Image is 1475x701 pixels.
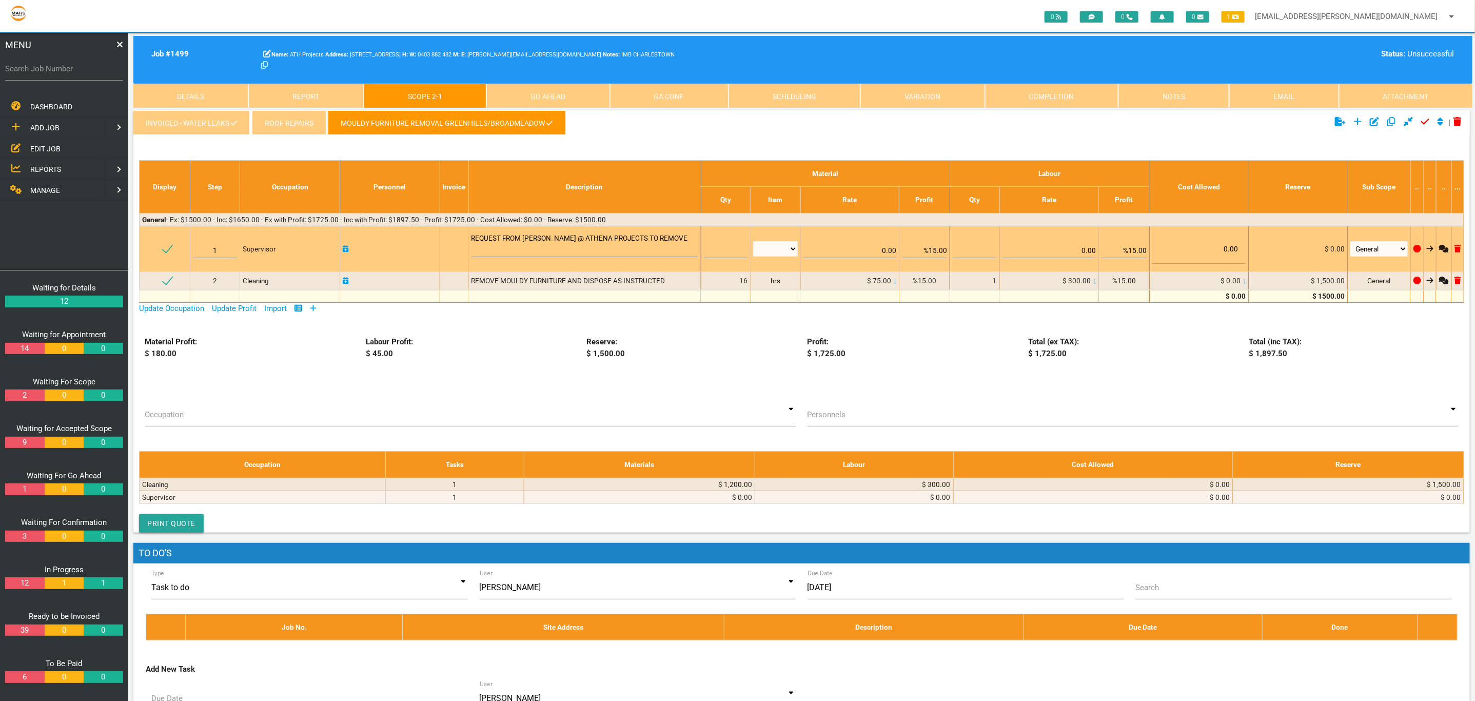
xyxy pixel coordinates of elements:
a: Email [1229,84,1339,108]
a: Ready to be Invoiced [29,612,100,621]
b: Add New Task [146,665,195,674]
span: $ 0.00 [1221,277,1241,285]
a: MOULDY FURNITURE REMOVAL GREENHILLS/BROADMEADOW [328,110,565,135]
span: REPORTS [30,165,61,173]
textarea: REQUEST FROM [PERSON_NAME] @ ATHENA PROJECTS TO REMOVE [471,234,698,257]
div: Profit: $ 1,725.00 [801,336,1022,359]
th: .. [1410,161,1424,213]
a: Update Profit [212,304,257,313]
a: Variation [860,84,985,108]
a: Click here copy customer information. [261,61,268,70]
span: hrs [771,277,780,285]
a: Report [248,84,363,108]
a: 0 [45,531,84,542]
span: Cleaning [243,277,269,285]
span: %15.00 [1112,277,1136,285]
td: $ 0.00 [524,491,755,503]
span: MANAGE [30,186,60,194]
div: Labour Profit: $ 45.00 [360,336,581,359]
a: 0 [84,390,123,401]
th: Profit [1099,187,1150,213]
a: 0 [45,671,84,683]
th: Tasks [386,452,524,478]
a: Waiting for Details [32,283,96,293]
span: 2 [213,277,217,285]
a: Completion [985,84,1118,108]
div: $ 1500.00 [1251,291,1345,301]
a: Details [133,84,248,108]
b: Address: [325,51,348,58]
td: $ 1,500.00 [1232,478,1464,491]
th: Cost Allowed [1150,161,1249,213]
a: Waiting For Go Ahead [27,471,102,480]
div: Reserve: $ 1,500.00 [581,336,801,359]
a: Click here to add schedule. [343,277,349,285]
span: 0403 882 482 [409,51,451,58]
a: Update Occupation [139,304,204,313]
td: $ 0.00 [953,478,1232,491]
th: Material [701,161,950,187]
span: EDIT JOB [30,144,61,152]
th: Labour [755,452,953,478]
div: Total (ex TAX): $ 1,725.00 [1022,336,1243,359]
th: Invoice [440,161,468,213]
span: DASHBOARD [30,103,72,111]
th: Reserve [1249,161,1348,213]
a: Add Row [310,304,317,313]
a: Attachment [1339,84,1472,108]
span: REMOVE MOULDY FURNITURE AND DISPOSE AS INSTRUCTED [471,277,665,285]
span: 0 [1045,11,1068,23]
b: W: [409,51,416,58]
span: $ 300.00 [1063,277,1091,285]
a: 12 [5,577,44,589]
th: Step [190,161,240,213]
th: Profit [899,187,950,213]
a: 0 [84,437,123,449]
td: $ 0.00 [1232,491,1464,503]
div: Total (inc TAX): $ 1,897.50 [1243,336,1464,359]
label: Type [151,569,164,578]
a: To Be Paid [46,659,83,668]
a: 1 [84,577,123,589]
span: $ 75.00 [867,277,891,285]
label: User [480,679,493,689]
a: Print Quote [139,514,204,533]
a: 1 [5,483,44,495]
b: Notes: [603,51,620,58]
b: Status: [1382,49,1406,59]
label: Search Job Number [5,63,123,75]
a: 0 [84,483,123,495]
a: Waiting For Confirmation [22,518,107,527]
span: [STREET_ADDRESS] [325,51,401,58]
a: Import [264,304,287,313]
span: IMB CHARLESTOWN [603,51,675,58]
b: Job # 1499 [151,49,189,59]
td: 1 [386,491,524,503]
td: Supervisor [140,491,386,503]
img: s3file [10,5,27,22]
td: $ 0.00 [953,491,1232,503]
b: H: [402,51,408,58]
td: Cleaning [140,478,386,491]
b: General [142,216,166,224]
a: Roof Repairs [252,110,326,135]
th: Description [724,614,1024,640]
th: Item [751,187,800,213]
th: Rate [999,187,1098,213]
a: Waiting for Accepted Scope [16,424,112,433]
b: Name: [271,51,288,58]
th: Occupation [240,161,340,213]
td: - Ex: $1500.00 - Inc: $1650.00 - Ex with Profit: $1725.00 - Inc with Profit: $1897.50 - Profit: $... [140,213,1464,226]
td: $ 0.00 [755,491,953,503]
th: Job No. [186,614,402,640]
th: ... [1451,161,1464,213]
label: User [480,569,493,578]
label: Due Date [808,569,833,578]
a: In Progress [45,565,84,574]
label: Search [1135,582,1159,594]
div: $ 0.00 [1152,291,1246,301]
a: 14 [5,343,44,355]
a: INVOICED - Water Leaks [133,110,250,135]
a: 0 [84,343,123,355]
th: Materials [524,452,755,478]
